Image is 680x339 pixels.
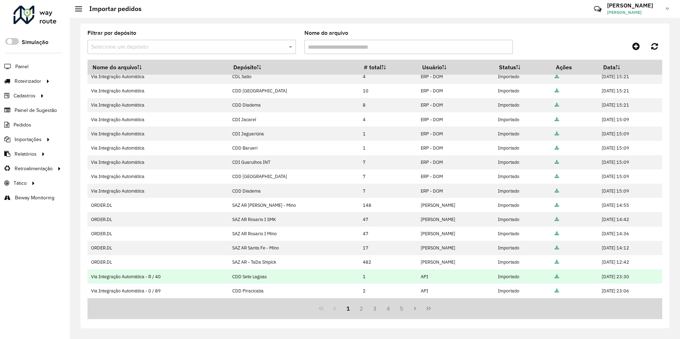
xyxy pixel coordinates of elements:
td: Importado [494,241,551,255]
td: SAZ AR Rosario I Mino [229,227,359,241]
td: 482 [359,255,417,269]
a: Arquivo completo [555,274,559,280]
td: CDD Diadema [229,98,359,112]
span: Retroalimentação [15,165,53,172]
a: Arquivo completo [555,159,559,165]
span: Cadastros [14,92,36,99]
td: Via Integração Automática [87,70,229,84]
td: Importado [494,198,551,212]
th: Status [494,60,551,75]
td: 8 [359,98,417,112]
td: CDD [GEOGRAPHIC_DATA] [229,169,359,184]
td: ERP - DOM [417,169,494,184]
a: Arquivo completo [555,216,559,222]
td: Importado [494,70,551,84]
td: Importado [494,84,551,98]
td: [DATE] 23:06 [598,284,662,298]
td: [PERSON_NAME] [417,227,494,241]
td: 10 [359,84,417,98]
span: Tático [14,179,27,187]
td: [DATE] 15:21 [598,84,662,98]
td: ERP - DOM [417,98,494,112]
td: Via Integração Automática - 0 / 89 [87,284,229,298]
span: Roteirizador [15,77,41,85]
td: [PERSON_NAME] [417,212,494,226]
button: 4 [382,302,395,315]
td: ORDER.DL [87,241,229,255]
td: Via Integração Automática [87,141,229,155]
td: 4 [359,112,417,127]
td: 2 [359,284,417,298]
td: SAZ AR Rosario I SMK [229,212,359,226]
td: [PERSON_NAME] [417,255,494,269]
td: ORDER.DL [87,227,229,241]
td: 148 [359,198,417,212]
td: [DATE] 15:09 [598,141,662,155]
a: Arquivo completo [555,74,559,80]
td: [DATE] 12:42 [598,255,662,269]
td: Importado [494,155,551,169]
th: Depósito [229,60,359,75]
td: [DATE] 15:21 [598,98,662,112]
td: CDD Barueri [229,141,359,155]
td: Importado [494,98,551,112]
td: [DATE] 15:09 [598,184,662,198]
th: Nome do arquivo [87,60,229,75]
td: SAZ AR [PERSON_NAME] - Mino [229,198,359,212]
td: ERP - DOM [417,127,494,141]
a: Arquivo completo [555,188,559,194]
td: [DATE] 15:09 [598,127,662,141]
label: Simulação [22,38,48,47]
td: SAZ AR - TaDa Shipick [229,255,359,269]
td: [PERSON_NAME] [417,241,494,255]
td: Via Integração Automática [87,184,229,198]
label: Nome do arquivo [304,29,348,37]
td: Importado [494,184,551,198]
td: ORDER.DL [87,198,229,212]
td: ERP - DOM [417,141,494,155]
td: 1 [359,127,417,141]
a: Contato Rápido [590,1,605,17]
td: Via Integração Automática [87,155,229,169]
td: CDI Jaguariúna [229,127,359,141]
td: 1 [359,269,417,284]
td: Importado [494,284,551,298]
td: Via Integração Automática - R / 40 [87,269,229,284]
td: 4 [359,70,417,84]
td: [DATE] 15:09 [598,112,662,127]
td: ERP - DOM [417,84,494,98]
button: 1 [341,302,355,315]
a: Arquivo completo [555,102,559,108]
td: Importado [494,212,551,226]
td: Importado [494,141,551,155]
span: Pedidos [14,121,31,129]
td: 17 [359,241,417,255]
td: CDI Guarulhos INT [229,155,359,169]
a: Arquivo completo [555,88,559,94]
td: Importado [494,169,551,184]
td: [DATE] 14:42 [598,212,662,226]
td: Importado [494,127,551,141]
th: Ações [551,60,598,75]
a: Arquivo completo [555,288,559,294]
td: 7 [359,184,417,198]
a: Arquivo completo [555,173,559,179]
td: [DATE] 14:12 [598,241,662,255]
td: CDD Diadema [229,184,359,198]
td: [DATE] 15:09 [598,169,662,184]
td: [PERSON_NAME] [417,198,494,212]
td: SAZ AR Santa Fe - Mino [229,241,359,255]
a: Arquivo completo [555,131,559,137]
td: 7 [359,155,417,169]
button: 2 [355,302,368,315]
td: Importado [494,269,551,284]
td: CDD Piracicaba [229,284,359,298]
td: CDD [GEOGRAPHIC_DATA] [229,84,359,98]
td: 7 [359,169,417,184]
a: Arquivo completo [555,145,559,151]
a: Arquivo completo [555,245,559,251]
a: Arquivo completo [555,202,559,208]
th: Usuário [417,60,494,75]
td: ERP - DOM [417,70,494,84]
td: ERP - DOM [417,184,494,198]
